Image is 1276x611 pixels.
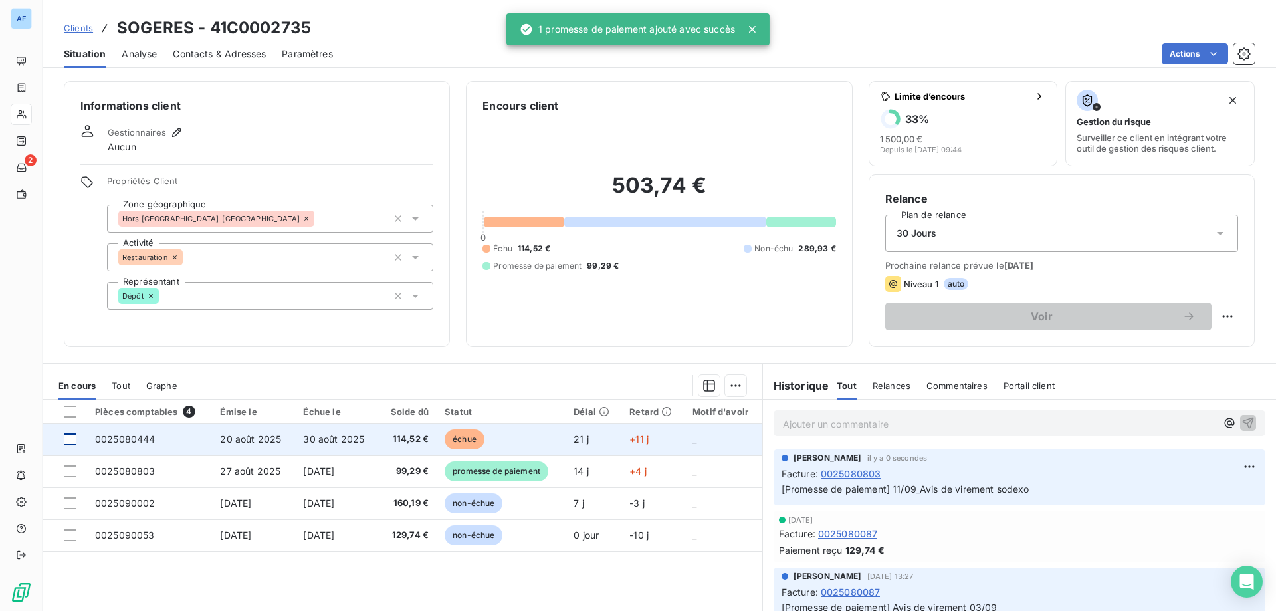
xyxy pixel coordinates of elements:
[314,213,325,225] input: Ajouter une valeur
[574,406,613,417] div: Délai
[629,529,649,541] span: -10 j
[895,91,1029,102] span: Limite d’encours
[782,483,1029,495] span: [Promesse de paiement] 11/09_Avis de virement sodexo
[845,543,885,557] span: 129,74 €
[220,433,281,445] span: 20 août 2025
[574,433,589,445] span: 21 j
[282,47,333,61] span: Paramètres
[885,303,1212,330] button: Voir
[220,465,280,477] span: 27 août 2025
[901,311,1182,322] span: Voir
[95,406,205,418] div: Pièces comptables
[518,243,550,255] span: 114,52 €
[798,243,835,255] span: 289,93 €
[818,527,878,541] span: 0025080087
[220,529,251,541] span: [DATE]
[80,98,433,114] h6: Informations client
[95,433,156,445] span: 0025080444
[159,290,169,302] input: Ajouter une valeur
[944,278,969,290] span: auto
[11,582,32,603] img: Logo LeanPay
[122,47,157,61] span: Analyse
[303,497,334,509] span: [DATE]
[11,8,32,29] div: AF
[95,465,156,477] span: 0025080803
[779,543,843,557] span: Paiement reçu
[629,497,645,509] span: -3 j
[794,452,862,464] span: [PERSON_NAME]
[146,380,177,391] span: Graphe
[25,154,37,166] span: 2
[493,243,512,255] span: Échu
[1077,132,1243,154] span: Surveiller ce client en intégrant votre outil de gestion des risques client.
[788,516,813,524] span: [DATE]
[885,191,1238,207] h6: Relance
[629,406,677,417] div: Retard
[122,215,300,223] span: Hors [GEOGRAPHIC_DATA]-[GEOGRAPHIC_DATA]
[629,433,649,445] span: +11 j
[885,260,1238,271] span: Prochaine relance prévue le
[837,380,857,391] span: Tout
[64,23,93,33] span: Clients
[303,529,334,541] span: [DATE]
[821,585,881,599] span: 0025080087
[108,140,136,154] span: Aucun
[692,529,696,541] span: _
[117,16,311,40] h3: SOGERES - 41C0002735
[587,260,619,272] span: 99,29 €
[64,47,106,61] span: Situation
[794,570,862,582] span: [PERSON_NAME]
[112,380,130,391] span: Tout
[897,227,936,240] span: 30 Jours
[867,454,928,462] span: il y a 0 secondes
[754,243,793,255] span: Non-échu
[880,134,922,144] span: 1 500,00 €
[1231,566,1263,598] div: Open Intercom Messenger
[692,433,696,445] span: _
[482,172,835,212] h2: 503,74 €
[107,176,433,194] span: Propriétés Client
[779,527,815,541] span: Facture :
[58,380,96,391] span: En cours
[303,433,364,445] span: 30 août 2025
[1065,81,1255,166] button: Gestion du risqueSurveiller ce client en intégrant votre outil de gestion des risques client.
[482,98,558,114] h6: Encours client
[480,232,486,243] span: 0
[303,406,370,417] div: Échue le
[95,529,155,541] span: 0025090053
[108,127,166,138] span: Gestionnaires
[869,81,1058,166] button: Limite d’encours33%1 500,00 €Depuis le [DATE] 09:44
[763,378,829,394] h6: Historique
[692,406,754,417] div: Motif d'avoir
[183,406,195,418] span: 4
[183,251,193,263] input: Ajouter une valeur
[782,467,818,481] span: Facture :
[692,497,696,509] span: _
[386,529,429,542] span: 129,74 €
[574,465,589,477] span: 14 j
[520,17,735,41] div: 1 promesse de paiement ajouté avec succès
[867,572,914,580] span: [DATE] 13:27
[220,406,287,417] div: Émise le
[386,433,429,446] span: 114,52 €
[122,253,168,261] span: Restauration
[445,493,502,513] span: non-échue
[880,146,962,154] span: Depuis le [DATE] 09:44
[386,465,429,478] span: 99,29 €
[1004,380,1055,391] span: Portail client
[173,47,266,61] span: Contacts & Adresses
[445,461,548,481] span: promesse de paiement
[905,112,929,126] h6: 33 %
[95,497,156,509] span: 0025090002
[64,21,93,35] a: Clients
[692,465,696,477] span: _
[574,529,599,541] span: 0 jour
[386,406,429,417] div: Solde dû
[1004,260,1034,271] span: [DATE]
[445,525,502,545] span: non-échue
[1162,43,1228,64] button: Actions
[873,380,910,391] span: Relances
[386,497,429,510] span: 160,19 €
[574,497,584,509] span: 7 j
[926,380,988,391] span: Commentaires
